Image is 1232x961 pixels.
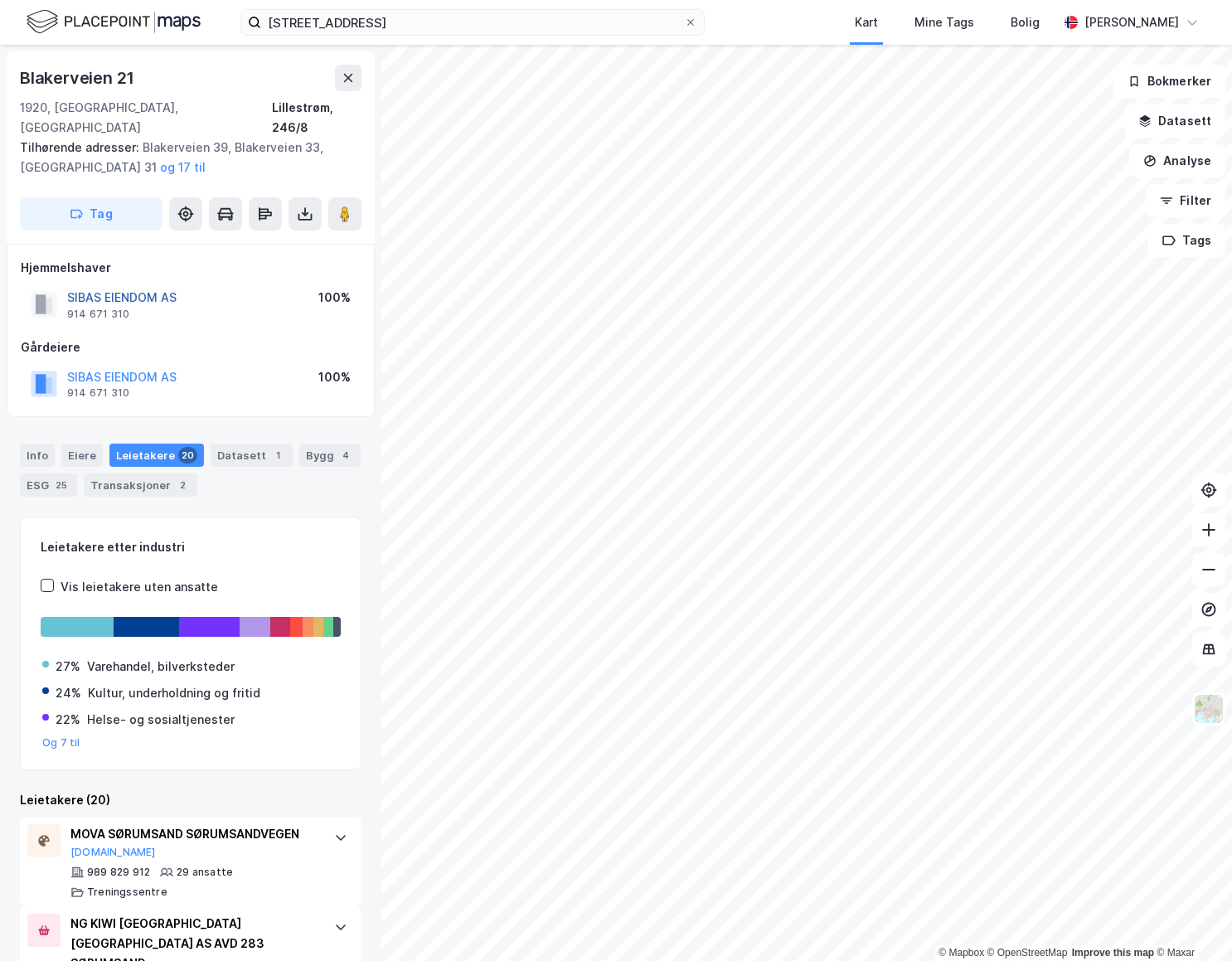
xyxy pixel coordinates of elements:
span: Tilhørende adresser: [20,140,143,154]
a: Mapbox [939,947,984,959]
input: Søk på adresse, matrikkel, gårdeiere, leietakere eller personer [261,10,684,35]
a: OpenStreetMap [987,947,1068,959]
div: 100% [318,288,351,308]
button: Filter [1146,184,1225,217]
div: Eiere [61,444,103,467]
div: Treningssentre [87,886,167,899]
div: Helse- og sosialtjenester [87,710,235,730]
div: Mine Tags [914,12,974,32]
div: 2 [174,477,191,493]
div: Leietakere [109,444,204,467]
div: [PERSON_NAME] [1084,12,1179,32]
div: Leietakere (20) [20,790,361,810]
button: [DOMAIN_NAME] [70,846,156,859]
div: 914 671 310 [67,386,129,400]
div: Kontrollprogram for chat [1149,881,1232,961]
div: Lillestrøm, 246/8 [272,98,361,138]
div: Bolig [1011,12,1040,32]
button: Tag [20,197,162,231]
div: Varehandel, bilverksteder [87,657,235,677]
div: 1 [269,447,286,464]
div: 22% [56,710,80,730]
button: Bokmerker [1113,65,1225,98]
img: logo.f888ab2527a4732fd821a326f86c7f29.svg [27,7,201,36]
div: Bygg [299,444,361,467]
div: Vis leietakere uten ansatte [61,577,218,597]
iframe: Chat Widget [1149,881,1232,961]
div: Blakerveien 39, Blakerveien 33, [GEOGRAPHIC_DATA] 31 [20,138,348,177]
div: 914 671 310 [67,308,129,321]
button: Og 7 til [42,736,80,750]
div: ESG [20,473,77,497]
div: 4 [337,447,354,464]
button: Datasett [1124,104,1225,138]
div: Info [20,444,55,467]
a: Improve this map [1072,947,1154,959]
div: 24% [56,683,81,703]
div: Kart [855,12,878,32]
div: Datasett [211,444,293,467]
div: 25 [52,477,70,493]
div: Kultur, underholdning og fritid [88,683,260,703]
div: Blakerveien 21 [20,65,138,91]
div: 989 829 912 [87,866,150,879]
img: Z [1193,693,1225,725]
div: Leietakere etter industri [41,537,341,557]
div: 27% [56,657,80,677]
div: 29 ansatte [177,866,233,879]
div: Gårdeiere [21,337,361,357]
div: Hjemmelshaver [21,258,361,278]
div: 1920, [GEOGRAPHIC_DATA], [GEOGRAPHIC_DATA] [20,98,272,138]
button: Analyse [1129,144,1225,177]
button: Tags [1148,224,1225,257]
div: 20 [178,447,197,464]
div: 100% [318,367,351,387]
div: Transaksjoner [84,473,197,497]
div: MOVA SØRUMSAND SØRUMSANDVEGEN [70,824,318,844]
